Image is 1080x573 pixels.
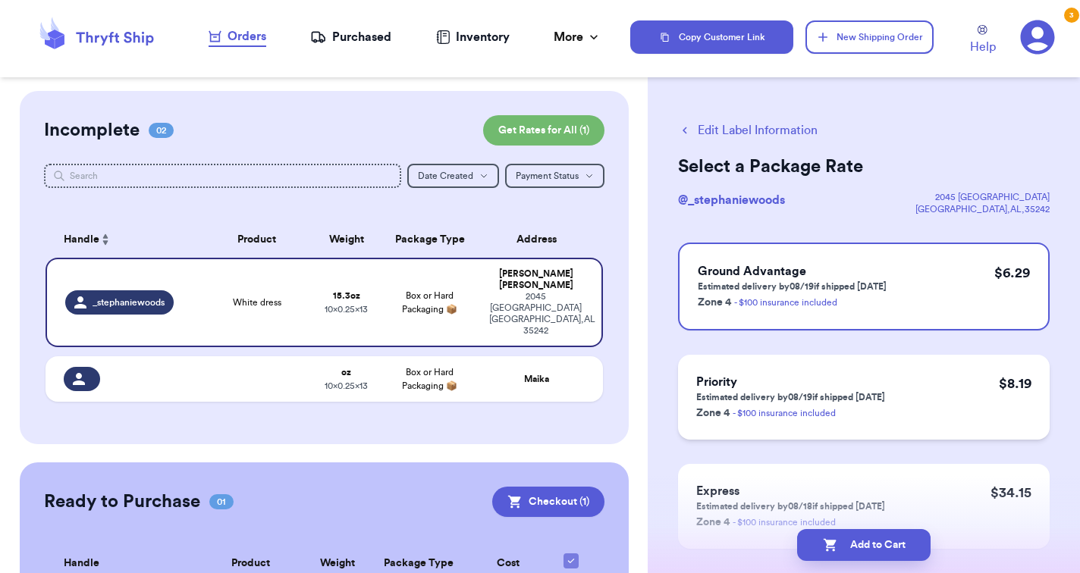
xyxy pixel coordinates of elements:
[698,265,806,277] span: Ground Advantage
[333,291,360,300] strong: 15.3 oz
[733,409,836,418] a: - $100 insurance included
[805,20,933,54] button: New Shipping Order
[698,297,731,308] span: Zone 4
[341,368,351,377] strong: oz
[516,171,579,180] span: Payment Status
[44,118,140,142] h2: Incomplete
[696,391,885,403] p: Estimated delivery by 08/19 if shipped [DATE]
[436,28,510,46] a: Inventory
[325,381,368,390] span: 10 x 0.25 x 13
[233,296,281,308] span: White dress
[402,368,457,390] span: Box or Hard Packaging 📦
[678,121,818,139] button: Edit Label Information
[407,164,499,188] button: Date Created
[970,25,996,56] a: Help
[1064,8,1079,23] div: 3
[209,27,266,47] a: Orders
[696,485,739,497] span: Express
[489,291,583,337] div: 2045 [GEOGRAPHIC_DATA] [GEOGRAPHIC_DATA] , AL 35242
[505,164,604,188] button: Payment Status
[489,268,583,291] div: [PERSON_NAME] [PERSON_NAME]
[678,194,785,206] span: @ _stephaniewoods
[312,221,379,258] th: Weight
[970,38,996,56] span: Help
[209,494,234,509] span: 01
[209,27,266,45] div: Orders
[380,221,480,258] th: Package Type
[696,376,737,388] span: Priority
[99,230,111,249] button: Sort ascending
[149,123,174,138] span: 02
[310,28,391,46] a: Purchased
[489,374,585,385] div: Maika
[64,232,99,248] span: Handle
[480,221,603,258] th: Address
[999,373,1031,394] p: $ 8.19
[915,203,1050,215] div: [GEOGRAPHIC_DATA] , AL , 35242
[44,490,200,514] h2: Ready to Purchase
[696,408,730,418] span: Zone 4
[44,164,401,188] input: Search
[402,291,457,314] span: Box or Hard Packaging 📦
[696,500,885,512] p: Estimated delivery by 08/18 if shipped [DATE]
[554,28,601,46] div: More
[483,115,604,146] button: Get Rates for All (1)
[797,529,931,561] button: Add to Cart
[418,171,473,180] span: Date Created
[64,556,99,571] span: Handle
[201,221,312,258] th: Product
[325,305,368,314] span: 10 x 0.25 x 13
[915,191,1050,203] div: 2045 [GEOGRAPHIC_DATA]
[630,20,794,54] button: Copy Customer Link
[734,298,837,307] a: - $100 insurance included
[991,482,1031,503] p: $ 34.15
[492,487,604,517] button: Checkout (1)
[994,262,1030,283] p: $ 6.29
[1020,20,1055,55] a: 3
[93,296,165,308] span: _stephaniewoods
[698,280,887,293] p: Estimated delivery by 08/19 if shipped [DATE]
[678,155,1050,179] h2: Select a Package Rate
